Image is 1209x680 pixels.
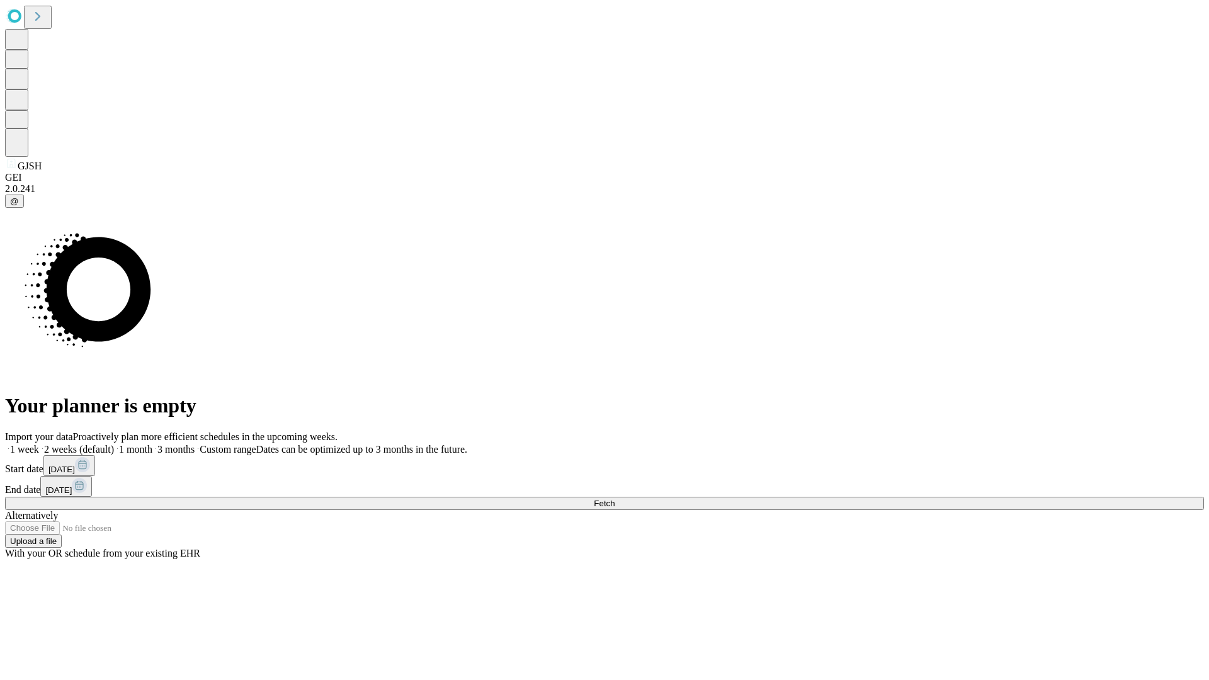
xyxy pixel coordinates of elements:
span: With your OR schedule from your existing EHR [5,548,200,558]
span: 1 week [10,444,39,455]
div: 2.0.241 [5,183,1204,195]
span: Custom range [200,444,256,455]
h1: Your planner is empty [5,394,1204,417]
span: 1 month [119,444,152,455]
span: GJSH [18,161,42,171]
button: Fetch [5,497,1204,510]
span: 2 weeks (default) [44,444,114,455]
span: Alternatively [5,510,58,521]
button: @ [5,195,24,208]
span: Fetch [594,499,615,508]
span: Proactively plan more efficient schedules in the upcoming weeks. [73,431,338,442]
button: Upload a file [5,535,62,548]
div: Start date [5,455,1204,476]
span: [DATE] [48,465,75,474]
span: [DATE] [45,485,72,495]
span: @ [10,196,19,206]
span: 3 months [157,444,195,455]
span: Import your data [5,431,73,442]
div: GEI [5,172,1204,183]
button: [DATE] [43,455,95,476]
button: [DATE] [40,476,92,497]
div: End date [5,476,1204,497]
span: Dates can be optimized up to 3 months in the future. [256,444,467,455]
